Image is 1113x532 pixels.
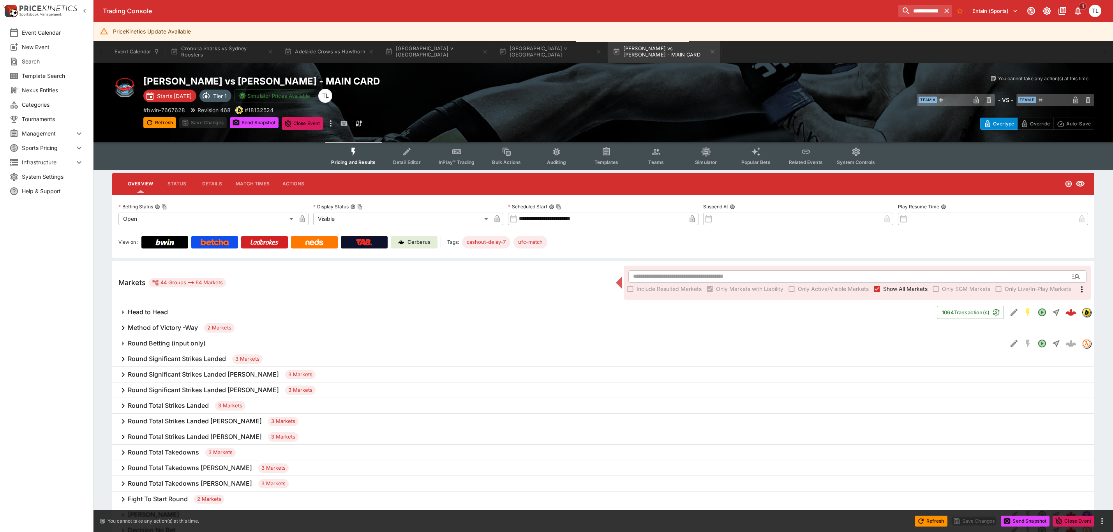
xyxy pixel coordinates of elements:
button: SGM Enabled [1021,305,1035,319]
button: Auto-Save [1053,118,1094,130]
span: Team A [919,97,937,103]
img: bwin [1082,308,1091,317]
button: Overview [122,174,159,193]
button: Documentation [1055,4,1069,18]
button: [GEOGRAPHIC_DATA] v [GEOGRAPHIC_DATA] [381,41,493,63]
span: Templates [594,159,618,165]
div: Event type filters [325,142,881,170]
span: System Settings [22,173,84,181]
p: Override [1030,120,1050,128]
span: Popular Bets [741,159,771,165]
button: Close Event [282,117,323,130]
span: Sports Pricing [22,144,74,152]
button: No Bookmarks [954,5,966,17]
p: Auto-Save [1066,120,1091,128]
button: more [1097,516,1107,526]
h6: Round Total Strikes Landed [PERSON_NAME] [128,433,262,441]
button: Open [1035,336,1049,351]
button: more [326,117,335,130]
div: Start From [980,118,1094,130]
h6: - VS - [998,96,1013,104]
button: Edit Detail [1007,508,1021,522]
span: 3 Markets [285,371,316,379]
button: 1064Transaction(s) [937,306,1004,319]
button: Open [1035,508,1049,522]
span: Search [22,57,84,65]
span: System Controls [837,159,875,165]
p: Starts [DATE] [157,92,192,100]
span: Event Calendar [22,28,84,37]
button: Status [159,174,194,193]
span: Help & Support [22,187,84,195]
div: Trading Console [103,7,895,15]
p: Cerberus [407,238,430,246]
a: Cerberus [391,236,437,248]
img: bwin.png [236,107,243,114]
button: Suspend At [730,204,735,210]
button: Copy To Clipboard [556,204,561,210]
button: Close Event [1053,516,1094,527]
span: 2 Markets [194,495,224,503]
span: 3 Markets [205,449,236,456]
button: Refresh [915,516,947,527]
span: 3 Markets [258,480,289,488]
span: Detail Editor [393,159,421,165]
div: 02933882-6970-4b5a-8bba-4df691ed622a [1065,307,1076,318]
span: Tournaments [22,115,84,123]
img: mma.png [112,75,137,100]
label: View on : [118,236,138,248]
button: Edit Detail [1007,336,1021,351]
span: Team B [1018,97,1036,103]
div: Trent Lewis [1089,5,1101,17]
svg: Open [1037,339,1047,348]
h6: Round Significant Strikes Landed [PERSON_NAME] [128,386,279,394]
span: Related Events [789,159,823,165]
img: Cerberus [398,239,404,245]
div: PriceKinetics Update Available [113,24,191,39]
a: 6b23113b-e965-483a-b6c1-0dd13f85f3de [1063,507,1079,523]
span: Template Search [22,72,84,80]
span: Show All Markets [883,285,928,293]
p: Revision 468 [198,106,231,114]
a: 02933882-6970-4b5a-8bba-4df691ed622a [1063,305,1079,320]
span: 3 Markets [232,355,263,363]
button: Notifications [1071,4,1085,18]
span: Only Markets with Liability [716,285,783,293]
button: SGM Disabled [1021,336,1035,351]
button: Betting StatusCopy To Clipboard [155,204,160,210]
img: logo-cerberus--red.svg [1065,307,1076,318]
div: bwin [235,106,243,114]
button: Straight [1049,336,1063,351]
span: 3 Markets [258,464,289,472]
button: [GEOGRAPHIC_DATA] v [GEOGRAPHIC_DATA] [494,41,607,63]
h6: Method of Victory -Way [128,324,198,332]
span: Nexus Entities [22,86,84,94]
span: ufc-match [513,238,547,246]
img: Ladbrokes [250,239,279,245]
button: Open [1069,270,1083,284]
button: Edit Detail [1007,305,1021,319]
button: Copy To Clipboard [162,204,167,210]
img: Sportsbook Management [19,13,62,16]
div: tradingmodel [1082,339,1091,348]
button: Select Tenant [968,5,1023,17]
button: Connected to PK [1024,4,1038,18]
h6: Round Betting (input only) [128,339,206,347]
div: 6b23113b-e965-483a-b6c1-0dd13f85f3de [1065,509,1076,520]
span: New Event [22,43,84,51]
span: cashout-delay-7 [462,238,510,246]
span: Only Active/Visible Markets [798,285,869,293]
h5: Markets [118,278,146,287]
span: Categories [22,100,84,109]
span: Infrastructure [22,158,74,166]
button: Event Calendar [110,41,164,63]
h6: Round Total Strikes Landed [128,402,209,410]
button: Straight [1049,508,1063,522]
button: SGM Disabled [1021,508,1035,522]
div: Trent Lewis [318,89,332,103]
button: Simulator Prices Available [235,89,315,102]
p: Scheduled Start [508,203,547,210]
span: Auditing [547,159,566,165]
img: PriceKinetics [19,5,77,11]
